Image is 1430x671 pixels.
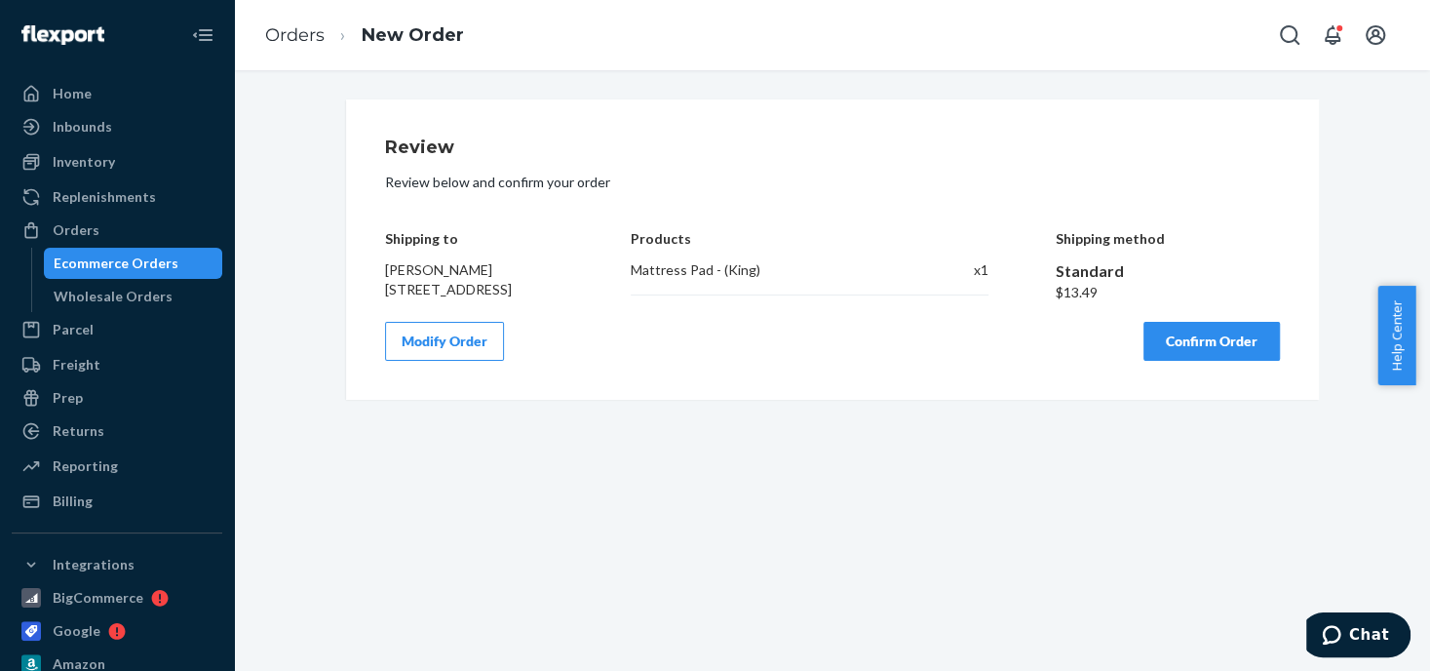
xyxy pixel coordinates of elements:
[54,254,178,273] div: Ecommerce Orders
[53,84,92,103] div: Home
[250,7,480,64] ol: breadcrumbs
[53,388,83,408] div: Prep
[265,24,325,46] a: Orders
[54,287,173,306] div: Wholesale Orders
[44,248,223,279] a: Ecommerce Orders
[1056,260,1280,283] div: Standard
[12,486,222,517] a: Billing
[53,555,135,574] div: Integrations
[631,260,912,280] div: Mattress Pad - (King)
[12,349,222,380] a: Freight
[53,456,118,476] div: Reporting
[12,549,222,580] button: Integrations
[12,415,222,447] a: Returns
[12,111,222,142] a: Inbounds
[385,231,564,246] h4: Shipping to
[631,231,988,246] h4: Products
[12,215,222,246] a: Orders
[385,138,1280,158] h1: Review
[1313,16,1352,55] button: Open notifications
[385,173,1280,192] p: Review below and confirm your order
[1270,16,1309,55] button: Open Search Box
[53,152,115,172] div: Inventory
[12,146,222,178] a: Inventory
[183,16,222,55] button: Close Navigation
[53,220,99,240] div: Orders
[53,320,94,339] div: Parcel
[53,492,93,511] div: Billing
[53,355,100,375] div: Freight
[12,314,222,345] a: Parcel
[53,117,112,137] div: Inbounds
[1056,283,1280,302] div: $13.49
[53,621,100,641] div: Google
[12,382,222,414] a: Prep
[53,421,104,441] div: Returns
[385,261,512,297] span: [PERSON_NAME] [STREET_ADDRESS]
[1377,286,1415,385] button: Help Center
[12,78,222,109] a: Home
[932,260,988,280] div: x 1
[362,24,464,46] a: New Order
[12,181,222,213] a: Replenishments
[12,582,222,613] a: BigCommerce
[1056,231,1280,246] h4: Shipping method
[44,281,223,312] a: Wholesale Orders
[53,187,156,207] div: Replenishments
[53,588,143,608] div: BigCommerce
[12,615,222,647] a: Google
[1143,322,1280,361] button: Confirm Order
[385,322,504,361] button: Modify Order
[12,451,222,482] a: Reporting
[1306,612,1411,661] iframe: Opens a widget where you can chat to one of our agents
[21,25,104,45] img: Flexport logo
[1356,16,1395,55] button: Open account menu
